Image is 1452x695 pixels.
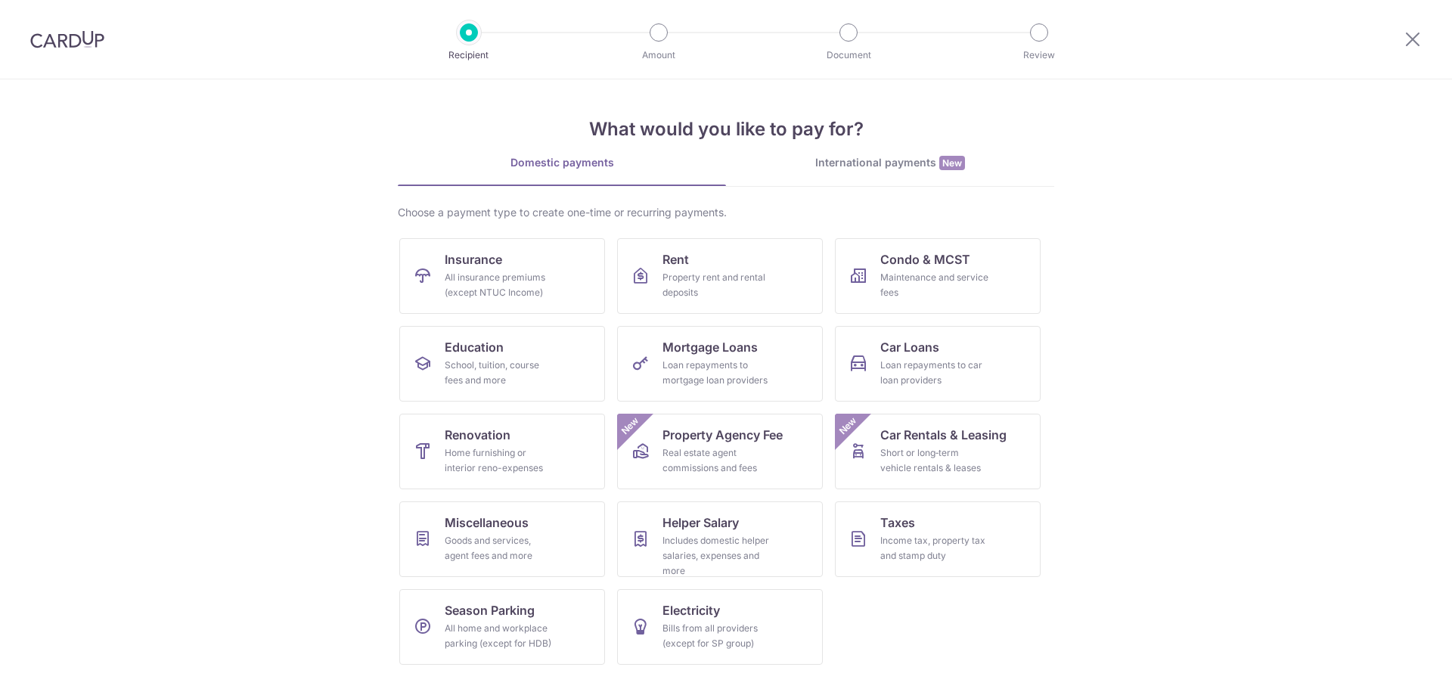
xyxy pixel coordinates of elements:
[939,156,965,170] span: New
[445,338,504,356] span: Education
[445,358,554,388] div: School, tuition, course fees and more
[880,270,989,300] div: Maintenance and service fees
[445,426,510,444] span: Renovation
[880,250,970,268] span: Condo & MCST
[398,205,1054,220] div: Choose a payment type to create one-time or recurring payments.
[835,414,1041,489] a: Car Rentals & LeasingShort or long‑term vehicle rentals & leasesNew
[413,48,525,63] p: Recipient
[617,238,823,314] a: RentProperty rent and rental deposits
[880,358,989,388] div: Loan repayments to car loan providers
[662,270,771,300] div: Property rent and rental deposits
[603,48,715,63] p: Amount
[835,238,1041,314] a: Condo & MCSTMaintenance and service fees
[662,513,739,532] span: Helper Salary
[662,601,720,619] span: Electricity
[398,116,1054,143] h4: What would you like to pay for?
[445,445,554,476] div: Home furnishing or interior reno-expenses
[662,358,771,388] div: Loan repayments to mortgage loan providers
[880,513,915,532] span: Taxes
[618,414,643,439] span: New
[30,30,104,48] img: CardUp
[835,501,1041,577] a: TaxesIncome tax, property tax and stamp duty
[445,270,554,300] div: All insurance premiums (except NTUC Income)
[445,533,554,563] div: Goods and services, agent fees and more
[662,621,771,651] div: Bills from all providers (except for SP group)
[983,48,1095,63] p: Review
[662,338,758,356] span: Mortgage Loans
[617,326,823,402] a: Mortgage LoansLoan repayments to mortgage loan providers
[662,533,771,579] div: Includes domestic helper salaries, expenses and more
[445,250,502,268] span: Insurance
[617,414,823,489] a: Property Agency FeeReal estate agent commissions and feesNew
[662,445,771,476] div: Real estate agent commissions and fees
[399,238,605,314] a: InsuranceAll insurance premiums (except NTUC Income)
[399,501,605,577] a: MiscellaneousGoods and services, agent fees and more
[662,250,689,268] span: Rent
[398,155,726,170] div: Domestic payments
[399,414,605,489] a: RenovationHome furnishing or interior reno-expenses
[880,445,989,476] div: Short or long‑term vehicle rentals & leases
[445,513,529,532] span: Miscellaneous
[662,426,783,444] span: Property Agency Fee
[835,326,1041,402] a: Car LoansLoan repayments to car loan providers
[617,589,823,665] a: ElectricityBills from all providers (except for SP group)
[399,589,605,665] a: Season ParkingAll home and workplace parking (except for HDB)
[880,533,989,563] div: Income tax, property tax and stamp duty
[726,155,1054,171] div: International payments
[617,501,823,577] a: Helper SalaryIncludes domestic helper salaries, expenses and more
[880,426,1007,444] span: Car Rentals & Leasing
[445,601,535,619] span: Season Parking
[836,414,861,439] span: New
[880,338,939,356] span: Car Loans
[793,48,904,63] p: Document
[399,326,605,402] a: EducationSchool, tuition, course fees and more
[445,621,554,651] div: All home and workplace parking (except for HDB)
